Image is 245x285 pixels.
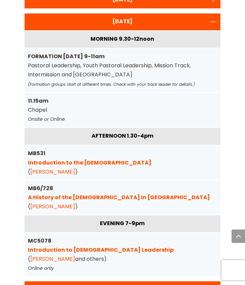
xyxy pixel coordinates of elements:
div: Pastoral Leadership, Youth Pastoral Leadership, Mission Track, Intermission and [GEOGRAPHIC_DATA] [28,52,217,89]
strong: MB6/728 [28,184,210,201]
a: [PERSON_NAME] [30,168,75,176]
strong: MB531 [28,149,151,166]
a: A History of the [DEMOGRAPHIC_DATA] in [GEOGRAPHIC_DATA] [28,193,210,201]
div: ( and others) [28,236,217,273]
strong: MC5078 [28,237,174,254]
a: Introduction to [DEMOGRAPHIC_DATA] Leadership [28,246,174,254]
div: ( ) [28,149,217,176]
a: Introduction to the [DEMOGRAPHIC_DATA] [28,159,151,167]
strong: 11.15am [28,97,48,105]
strong: FORMATION [DATE] 9-11am [28,52,105,60]
div: ( ) [28,184,217,211]
em: Online only [28,265,54,272]
strong: AFTERNOON 1.30-4pm [92,132,153,140]
strong: EVENING 7-9pm [100,219,145,227]
span: Accordion toggle 2 [209,17,217,26]
a: [PERSON_NAME] [30,203,75,210]
em: Onsite or Online [28,116,65,122]
a: [PERSON_NAME] [30,255,75,263]
div: [DATE] [28,17,217,26]
div: Chapel [28,96,217,124]
em: (Formation groups start at different times. Check with your track leader for details.) [28,81,195,87]
strong: MORNING 9.30-12noon [91,35,154,43]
